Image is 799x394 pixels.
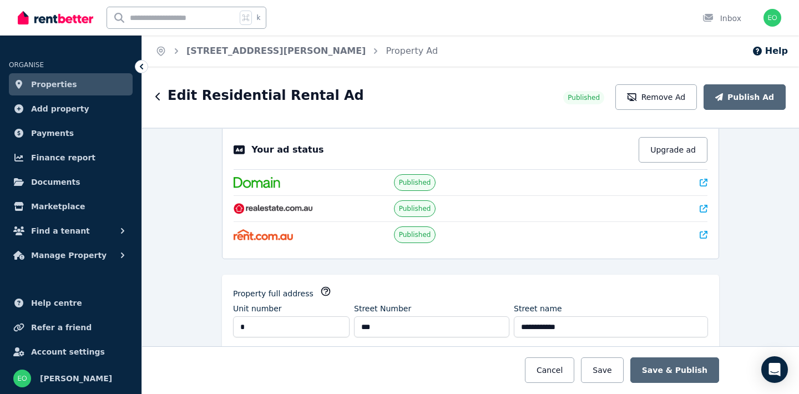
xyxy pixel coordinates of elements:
[233,288,313,299] label: Property full address
[31,296,82,310] span: Help centre
[399,204,431,213] span: Published
[31,345,105,358] span: Account settings
[233,303,282,314] label: Unit number
[399,178,431,187] span: Published
[13,370,31,387] img: Ezechiel Orski-Ritchie
[9,316,133,339] a: Refer a friend
[568,93,600,102] span: Published
[31,151,95,164] span: Finance report
[31,127,74,140] span: Payments
[763,9,781,27] img: Ezechiel Orski-Ritchie
[9,147,133,169] a: Finance report
[354,303,411,314] label: Street Number
[752,44,788,58] button: Help
[234,203,313,214] img: RealEstate.com.au
[40,372,112,385] span: [PERSON_NAME]
[9,244,133,266] button: Manage Property
[31,175,80,189] span: Documents
[639,137,707,163] button: Upgrade ad
[256,13,260,22] span: k
[615,84,697,110] button: Remove Ad
[761,356,788,383] div: Open Intercom Messenger
[9,73,133,95] a: Properties
[31,249,107,262] span: Manage Property
[9,220,133,242] button: Find a tenant
[386,46,438,56] a: Property Ad
[31,78,77,91] span: Properties
[9,292,133,314] a: Help centre
[31,200,85,213] span: Marketplace
[31,321,92,334] span: Refer a friend
[234,229,293,240] img: Rent.com.au
[704,84,786,110] button: Publish Ad
[581,357,623,383] button: Save
[9,195,133,218] a: Marketplace
[525,357,574,383] button: Cancel
[9,61,44,69] span: ORGANISE
[9,98,133,120] a: Add property
[9,341,133,363] a: Account settings
[702,13,741,24] div: Inbox
[399,230,431,239] span: Published
[251,143,323,156] p: Your ad status
[31,102,89,115] span: Add property
[9,122,133,144] a: Payments
[168,87,364,104] h1: Edit Residential Rental Ad
[514,303,562,314] label: Street name
[142,36,451,67] nav: Breadcrumb
[31,224,90,238] span: Find a tenant
[9,171,133,193] a: Documents
[630,357,719,383] button: Save & Publish
[18,9,93,26] img: RentBetter
[234,177,280,188] img: Domain.com.au
[186,46,366,56] a: [STREET_ADDRESS][PERSON_NAME]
